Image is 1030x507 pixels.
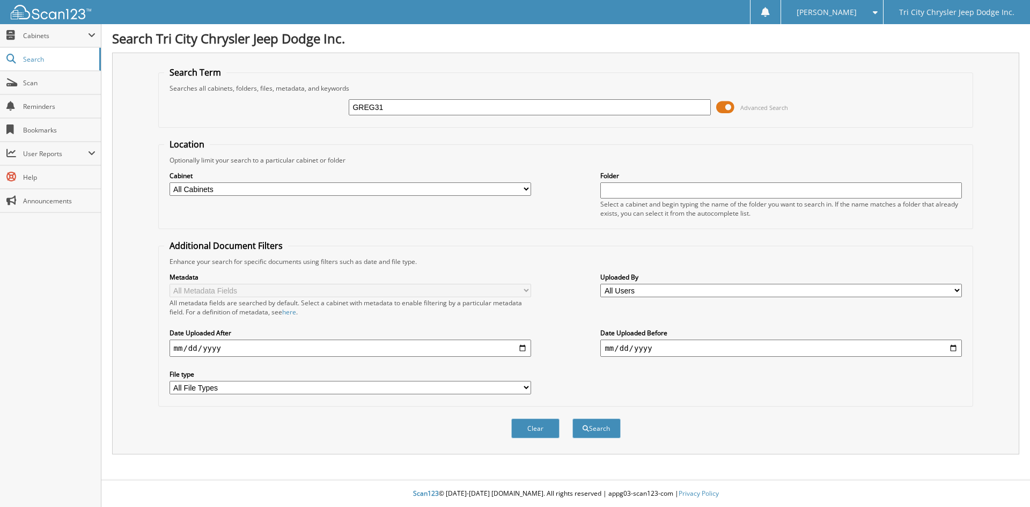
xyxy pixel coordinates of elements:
[23,55,94,64] span: Search
[572,418,621,438] button: Search
[23,149,88,158] span: User Reports
[23,102,95,111] span: Reminders
[600,340,962,357] input: end
[797,9,857,16] span: [PERSON_NAME]
[600,200,962,218] div: Select a cabinet and begin typing the name of the folder you want to search in. If the name match...
[11,5,91,19] img: scan123-logo-white.svg
[282,307,296,317] a: here
[170,298,531,317] div: All metadata fields are searched by default. Select a cabinet with metadata to enable filtering b...
[23,173,95,182] span: Help
[600,171,962,180] label: Folder
[600,273,962,282] label: Uploaded By
[164,257,968,266] div: Enhance your search for specific documents using filters such as date and file type.
[170,328,531,337] label: Date Uploaded After
[170,171,531,180] label: Cabinet
[164,156,968,165] div: Optionally limit your search to a particular cabinet or folder
[899,9,1014,16] span: Tri City Chrysler Jeep Dodge Inc.
[101,481,1030,507] div: © [DATE]-[DATE] [DOMAIN_NAME]. All rights reserved | appg03-scan123-com |
[23,78,95,87] span: Scan
[164,240,288,252] legend: Additional Document Filters
[23,196,95,205] span: Announcements
[164,84,968,93] div: Searches all cabinets, folders, files, metadata, and keywords
[164,67,226,78] legend: Search Term
[164,138,210,150] legend: Location
[600,328,962,337] label: Date Uploaded Before
[170,340,531,357] input: start
[170,370,531,379] label: File type
[740,104,788,112] span: Advanced Search
[511,418,560,438] button: Clear
[23,126,95,135] span: Bookmarks
[23,31,88,40] span: Cabinets
[112,30,1019,47] h1: Search Tri City Chrysler Jeep Dodge Inc.
[679,489,719,498] a: Privacy Policy
[170,273,531,282] label: Metadata
[413,489,439,498] span: Scan123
